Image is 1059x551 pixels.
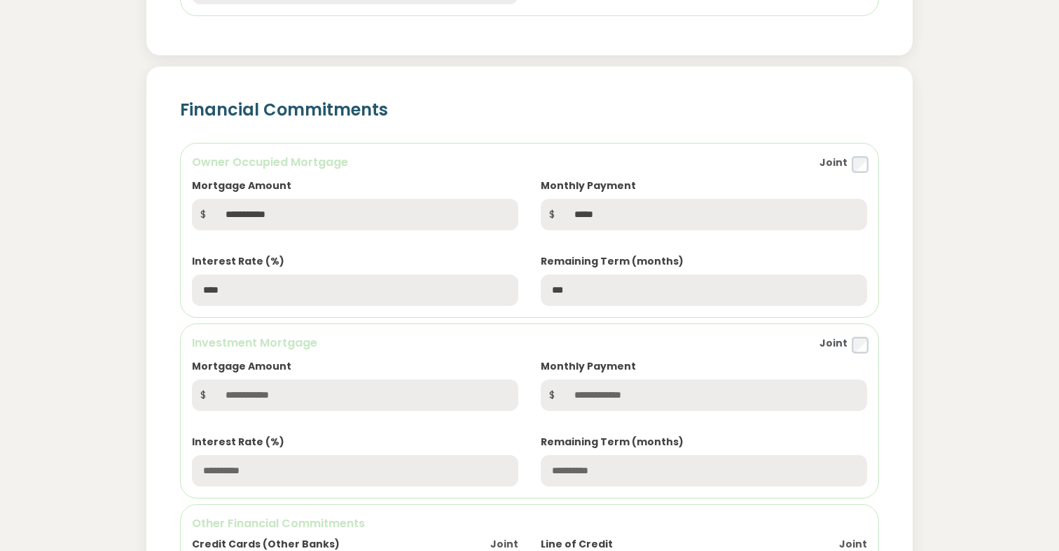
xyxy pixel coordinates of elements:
[192,359,291,374] label: Mortgage Amount
[819,155,847,170] label: Joint
[541,199,563,230] span: $
[541,179,636,193] label: Monthly Payment
[989,484,1059,551] iframe: Chat Widget
[192,435,284,449] label: Interest Rate (%)
[192,254,284,269] label: Interest Rate (%)
[192,179,291,193] label: Mortgage Amount
[192,516,868,531] h6: Other Financial Commitments
[192,199,214,230] span: $
[541,254,684,269] label: Remaining Term (months)
[192,155,348,170] h6: Owner Occupied Mortgage
[541,359,636,374] label: Monthly Payment
[541,379,563,411] span: $
[541,435,684,449] label: Remaining Term (months)
[819,336,847,351] label: Joint
[192,379,214,411] span: $
[180,100,880,120] h2: Financial Commitments
[192,335,317,351] h6: Investment Mortgage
